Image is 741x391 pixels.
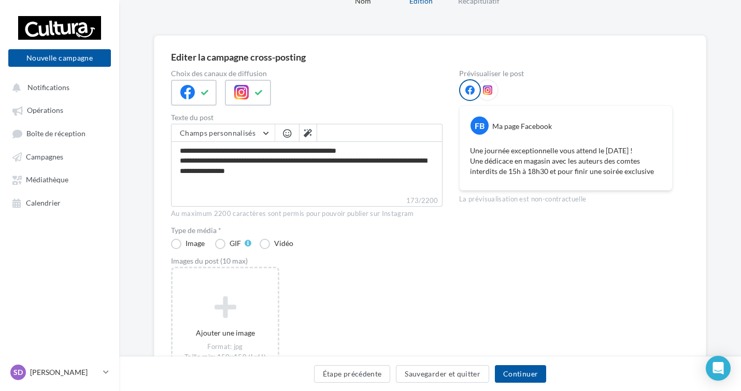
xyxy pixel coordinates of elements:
p: Une journée exceptionnelle vous attend le [DATE] ! Une dédicace en magasin avec les auteurs des c... [470,146,662,177]
div: Prévisualiser le post [459,70,673,77]
a: Boîte de réception [6,124,113,143]
div: Vidéo [274,240,293,247]
div: Image [186,240,205,247]
button: Étape précédente [314,365,391,383]
span: Notifications [27,83,69,92]
button: Sauvegarder et quitter [396,365,489,383]
div: Images du post (10 max) [171,257,443,265]
a: Médiathèque [6,170,113,189]
div: La prévisualisation est non-contractuelle [459,191,673,204]
label: Choix des canaux de diffusion [171,70,443,77]
span: SD [13,367,23,378]
div: FB [471,117,489,135]
a: Opérations [6,100,113,119]
span: Opérations [27,106,63,115]
button: Champs personnalisés [172,124,275,142]
span: Champs personnalisés [180,128,255,137]
span: Calendrier [26,198,61,207]
a: Calendrier [6,193,113,212]
button: Notifications [6,78,109,96]
button: Continuer [495,365,546,383]
label: Type de média * [171,227,443,234]
label: 173/2200 [171,195,443,207]
button: Nouvelle campagne [8,49,111,67]
span: Boîte de réception [26,129,85,138]
span: Médiathèque [26,176,68,184]
label: Texte du post [171,114,443,121]
div: GIF [230,240,241,247]
a: SD [PERSON_NAME] [8,363,111,382]
div: Open Intercom Messenger [706,356,731,381]
a: Campagnes [6,147,113,166]
div: Au maximum 2200 caractères sont permis pour pouvoir publier sur Instagram [171,209,443,219]
div: Editer la campagne cross-posting [171,52,306,62]
div: Ma page Facebook [492,121,552,132]
span: Campagnes [26,152,63,161]
p: [PERSON_NAME] [30,367,99,378]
